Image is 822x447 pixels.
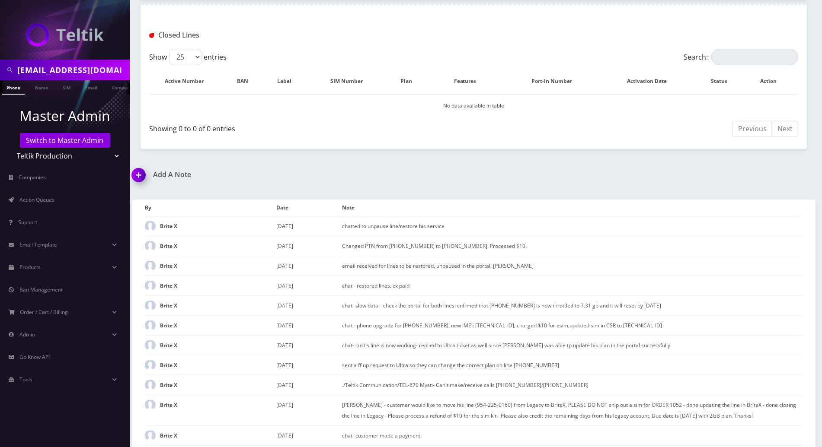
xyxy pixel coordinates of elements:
[81,80,102,94] a: Email
[342,216,803,236] td: chatted to unpause line/restore his service
[149,33,154,38] img: Closed Lines
[684,49,798,65] label: Search:
[699,69,748,94] th: Status: activate to sort column ascending
[145,200,276,216] th: By
[342,295,803,315] td: chat- slow data-- check the portal for both lines: cnfrmed that [PHONE_NUMBER] is now throttled t...
[20,308,68,316] span: Order / Cart / Billing
[276,200,342,216] th: Date
[276,395,342,425] td: [DATE]
[150,69,227,94] th: Active Number: activate to sort column descending
[276,315,342,335] td: [DATE]
[26,23,104,47] img: Teltik Production
[149,120,467,134] div: Showing 0 to 0 of 0 entries
[276,256,342,276] td: [DATE]
[150,95,797,117] td: No data available in table
[132,171,467,179] a: Add A Note
[19,353,50,361] span: Go Know API
[19,376,32,383] span: Tools
[342,375,803,395] td: ./Teltik Communication/TEL-670 Mysti- Can't make/receive calls [PHONE_NUMBER]/[PHONE_NUMBER]
[311,69,390,94] th: SIM Number: activate to sort column ascending
[276,355,342,375] td: [DATE]
[342,335,803,355] td: chat- cust's line is now working- replied to Ultra ticket as well since [PERSON_NAME] was able tp...
[509,69,603,94] th: Port-In Number: activate to sort column ascending
[19,263,41,271] span: Products
[342,236,803,256] td: Changed PTN from [PHONE_NUMBER] to [PHONE_NUMBER]. Processed $10.
[160,322,177,329] strong: Brite X
[342,276,803,295] td: chat - restored lines. cx paid
[160,242,177,250] strong: Brite X
[108,80,137,94] a: Company
[160,342,177,349] strong: Brite X
[17,62,128,78] input: Search in Company
[149,49,227,65] label: Show entries
[160,282,177,289] strong: Brite X
[342,395,803,425] td: [PERSON_NAME] - customer would like to move his line (954-225-0160) from Legacy to BriteX, PLEASE...
[19,241,57,248] span: Email Template
[20,133,110,148] a: Switch to Master Admin
[342,355,803,375] td: sent a ff up request to Ultra so they can change the correct plan on line [PHONE_NUMBER]
[227,69,265,94] th: BAN: activate to sort column ascending
[160,222,177,230] strong: Brite X
[276,335,342,355] td: [DATE]
[169,49,202,65] select: Showentries
[276,276,342,295] td: [DATE]
[276,216,342,236] td: [DATE]
[19,286,63,293] span: Ban Management
[160,381,177,389] strong: Brite X
[18,219,37,226] span: Support
[31,80,52,94] a: Name
[732,121,772,137] a: Previous
[160,432,177,439] strong: Brite X
[276,236,342,256] td: [DATE]
[342,425,803,445] td: chat- customer made a payment
[276,295,342,315] td: [DATE]
[149,31,357,39] h1: Closed Lines
[711,49,798,65] input: Search:
[160,401,177,409] strong: Brite X
[2,80,25,95] a: Phone
[342,315,803,335] td: chat - phone upgrade for [PHONE_NUMBER], new IMEI: [TECHNICAL_ID], charged $10 for esim,updated s...
[19,196,54,203] span: Action Queues
[19,174,46,181] span: Companies
[431,69,508,94] th: Features: activate to sort column ascending
[58,80,75,94] a: SIM
[267,69,310,94] th: Label: activate to sort column ascending
[276,425,342,445] td: [DATE]
[749,69,797,94] th: Action : activate to sort column ascending
[160,302,177,309] strong: Brite X
[605,69,698,94] th: Activation Date: activate to sort column ascending
[276,375,342,395] td: [DATE]
[391,69,430,94] th: Plan: activate to sort column ascending
[342,256,803,276] td: email received for lines to be restored, unpaused in the portal. [PERSON_NAME]
[160,361,177,369] strong: Brite X
[342,200,803,216] th: Note
[160,262,177,269] strong: Brite X
[772,121,798,137] a: Next
[19,331,35,338] span: Admin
